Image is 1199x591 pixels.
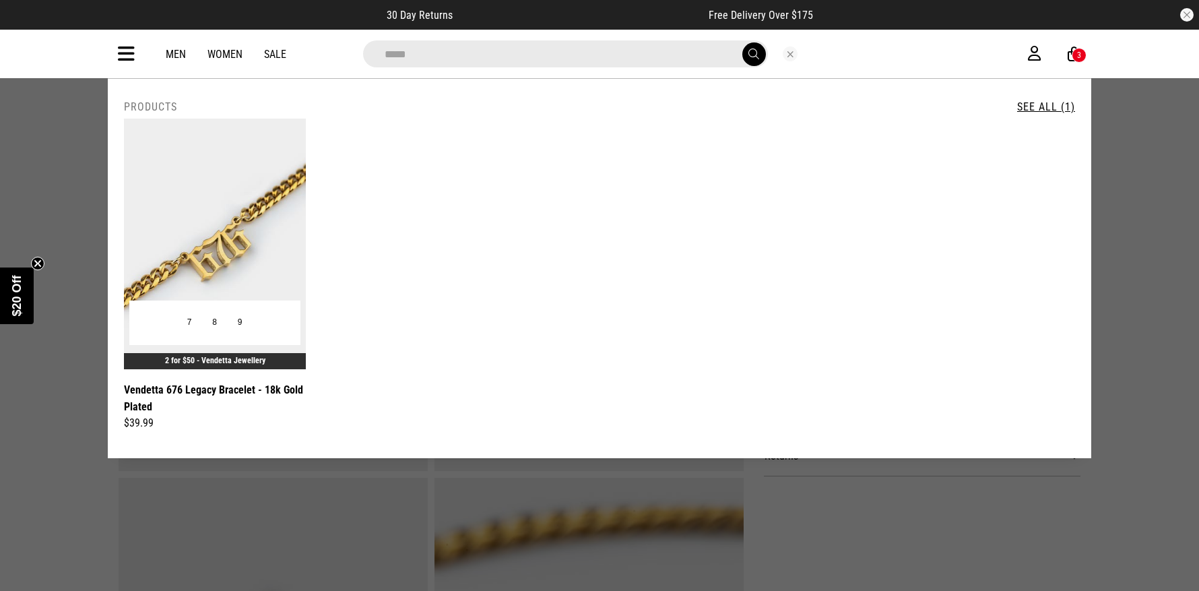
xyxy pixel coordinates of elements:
[166,48,186,61] a: Men
[31,257,44,270] button: Close teaser
[124,119,306,369] img: Vendetta 676 Legacy Bracelet - 18k Gold Plated in Gold
[165,356,265,365] a: 2 for $50 - Vendetta Jewellery
[480,8,682,22] iframe: Customer reviews powered by Trustpilot
[124,415,306,431] div: $39.99
[202,311,227,335] button: 8
[228,311,253,335] button: 9
[264,48,286,61] a: Sale
[124,381,306,415] a: Vendetta 676 Legacy Bracelet - 18k Gold Plated
[124,100,177,113] h2: Products
[783,46,798,61] button: Close search
[1068,47,1080,61] a: 3
[709,9,813,22] span: Free Delivery Over $175
[387,9,453,22] span: 30 Day Returns
[1017,100,1075,113] a: See All (1)
[207,48,242,61] a: Women
[10,275,24,316] span: $20 Off
[11,5,51,46] button: Open LiveChat chat widget
[1077,51,1081,60] div: 3
[177,311,202,335] button: 7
